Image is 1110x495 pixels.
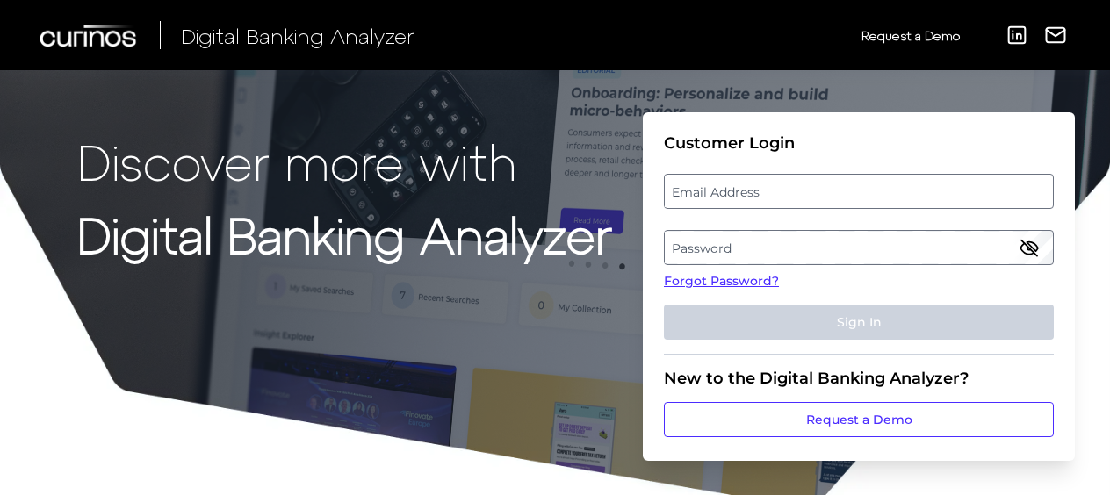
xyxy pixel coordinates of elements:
[665,176,1052,207] label: Email Address
[664,305,1054,340] button: Sign In
[181,23,414,48] span: Digital Banking Analyzer
[77,204,612,263] strong: Digital Banking Analyzer
[861,21,960,50] a: Request a Demo
[861,28,960,43] span: Request a Demo
[664,272,1054,291] a: Forgot Password?
[77,133,612,189] p: Discover more with
[40,25,139,47] img: Curinos
[664,133,1054,153] div: Customer Login
[664,369,1054,388] div: New to the Digital Banking Analyzer?
[664,402,1054,437] a: Request a Demo
[665,232,1052,263] label: Password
